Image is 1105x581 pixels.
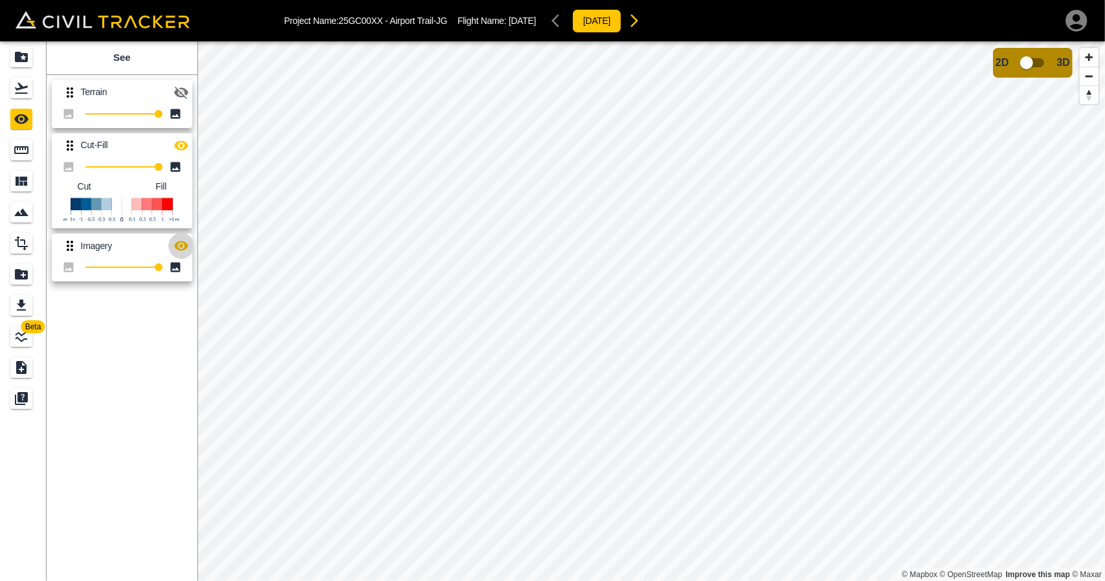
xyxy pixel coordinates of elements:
span: [DATE] [509,16,536,26]
a: Maxar [1072,570,1102,579]
a: Mapbox [902,570,937,579]
a: Map feedback [1006,570,1070,579]
p: Project Name: 25GC00XX - Airport Trail-JG [284,16,447,26]
p: Flight Name: [458,16,536,26]
span: 2D [996,57,1009,69]
button: Zoom in [1080,48,1099,67]
button: Zoom out [1080,67,1099,85]
canvas: Map [197,41,1105,581]
span: 3D [1057,57,1070,69]
a: OpenStreetMap [940,570,1003,579]
img: Civil Tracker [16,11,190,29]
button: [DATE] [572,9,621,33]
button: Reset bearing to north [1080,85,1099,104]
